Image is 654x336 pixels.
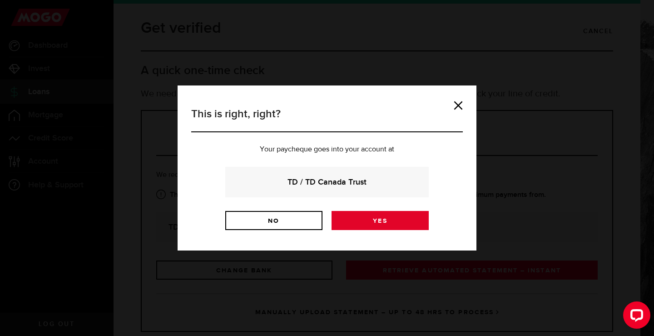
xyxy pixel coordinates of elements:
[616,298,654,336] iframe: LiveChat chat widget
[225,211,322,230] a: No
[238,176,416,188] strong: TD / TD Canada Trust
[332,211,429,230] a: Yes
[191,106,463,132] h3: This is right, right?
[191,146,463,153] p: Your paycheque goes into your account at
